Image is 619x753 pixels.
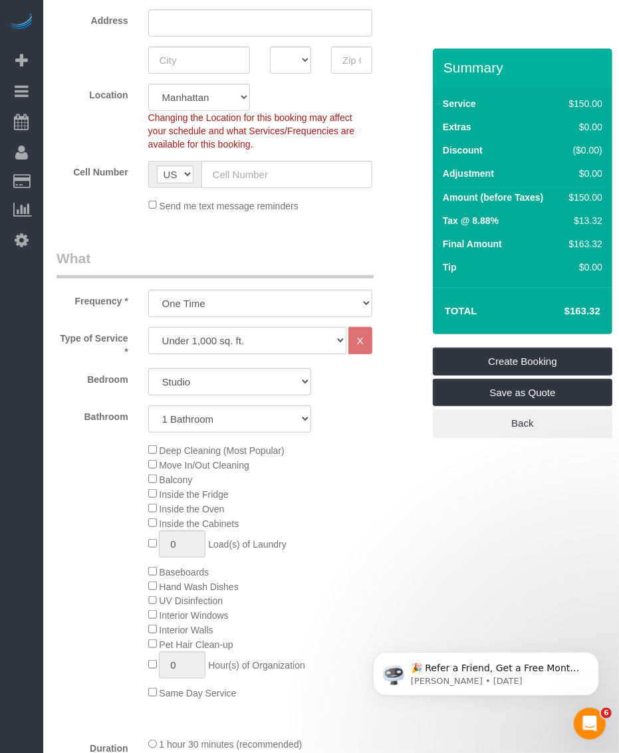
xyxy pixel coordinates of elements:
div: ($0.00) [564,144,602,157]
label: Adjustment [443,167,494,180]
iframe: Intercom notifications message [353,624,619,717]
h4: $163.32 [525,306,600,317]
span: Move In/Out Cleaning [159,460,249,471]
div: $150.00 [564,191,602,204]
img: Automaid Logo [8,13,35,32]
strong: Total [445,305,477,316]
label: Location [47,84,138,102]
h3: Summary [443,60,606,75]
span: Inside the Fridge [159,489,228,500]
a: Create Booking [433,348,612,376]
input: Zip Code [331,47,372,74]
span: UV Disinfection [159,595,223,606]
input: Cell Number [201,161,372,188]
label: Extras [443,120,471,134]
span: Same Day Service [159,688,236,699]
span: 6 [601,708,612,718]
span: Pet Hair Clean-up [159,639,233,650]
label: Discount [443,144,483,157]
div: $150.00 [564,97,602,110]
span: Load(s) of Laundry [208,539,287,550]
div: $0.00 [564,261,602,274]
span: Inside the Oven [159,504,224,514]
label: Final Amount [443,237,502,251]
span: Deep Cleaning (Most Popular) [159,445,284,456]
a: Save as Quote [433,379,612,407]
div: $163.32 [564,237,602,251]
div: $13.32 [564,214,602,227]
label: Tip [443,261,457,274]
label: Frequency * [47,290,138,308]
span: Hour(s) of Organization [208,660,305,671]
span: 1 hour 30 minutes (recommended) [159,740,302,750]
span: Inside the Cabinets [159,518,239,529]
label: Bedroom [47,368,138,386]
iframe: Intercom live chat [574,708,606,740]
label: Amount (before Taxes) [443,191,543,204]
span: Baseboards [159,567,209,578]
div: $0.00 [564,120,602,134]
span: Interior Windows [159,610,228,621]
a: Back [433,409,612,437]
input: City [148,47,251,74]
span: Hand Wash Dishes [159,582,238,592]
span: Balcony [159,475,192,485]
label: Service [443,97,476,110]
label: Type of Service * [47,327,138,358]
span: Changing the Location for this booking may affect your schedule and what Services/Frequencies are... [148,112,355,150]
legend: What [57,249,374,278]
span: Send me text message reminders [159,200,298,211]
label: Address [47,9,138,27]
label: Bathroom [47,405,138,423]
label: Cell Number [47,161,138,179]
span: Interior Walls [159,625,213,635]
div: $0.00 [564,167,602,180]
label: Tax @ 8.88% [443,214,499,227]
